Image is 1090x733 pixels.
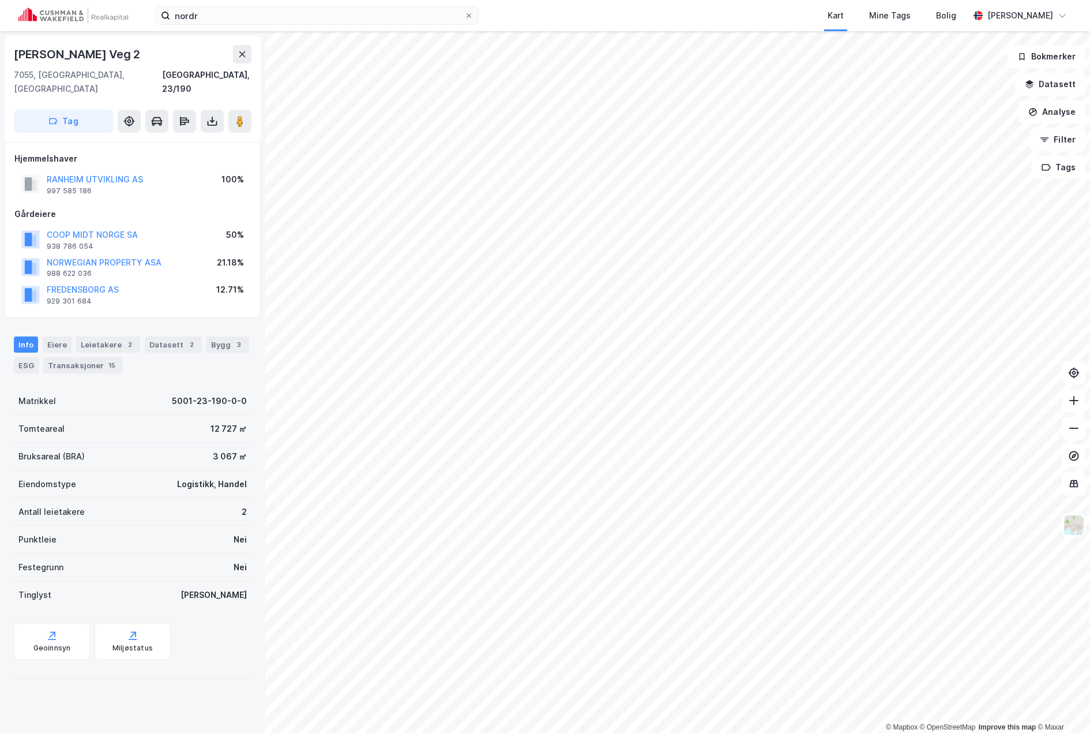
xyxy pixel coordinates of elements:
div: Miljøstatus [112,644,153,653]
div: Nei [234,560,247,574]
div: Logistikk, Handel [177,477,247,491]
a: Mapbox [886,723,918,731]
div: [GEOGRAPHIC_DATA], 23/190 [162,68,251,96]
div: [PERSON_NAME] [987,9,1053,23]
div: Kart [828,9,844,23]
div: Antall leietakere [18,505,85,519]
div: 15 [106,360,118,371]
button: Tags [1032,156,1085,179]
div: Eiere [43,336,72,353]
div: Hjemmelshaver [14,152,251,166]
button: Tag [14,110,113,133]
div: Geoinnsyn [33,644,71,653]
div: 12.71% [216,283,244,297]
div: ESG [14,357,39,373]
div: [PERSON_NAME] [181,588,247,602]
div: Bolig [936,9,956,23]
div: 3 [233,339,245,350]
div: 988 622 036 [47,269,92,278]
div: 2 [242,505,247,519]
img: cushman-wakefield-realkapital-logo.202ea83816669bd177139c58696a8fa1.svg [18,8,128,24]
div: [PERSON_NAME] Veg 2 [14,45,142,63]
iframe: Chat Widget [1032,678,1090,733]
div: Bygg [206,336,249,353]
input: Søk på adresse, matrikkel, gårdeiere, leietakere eller personer [170,7,464,24]
button: Analyse [1018,100,1085,124]
div: 12 727 ㎡ [211,422,247,436]
div: 21.18% [217,256,244,270]
div: 2 [124,339,136,350]
div: 50% [226,228,244,242]
div: 2 [186,339,197,350]
div: Tomteareal [18,422,65,436]
div: 100% [221,173,244,186]
div: 938 786 054 [47,242,93,251]
div: Bruksareal (BRA) [18,450,85,463]
div: Mine Tags [869,9,911,23]
a: Improve this map [979,723,1036,731]
div: Tinglyst [18,588,51,602]
button: Filter [1030,128,1085,151]
div: Matrikkel [18,394,56,408]
div: Punktleie [18,533,57,547]
button: Datasett [1015,73,1085,96]
a: OpenStreetMap [920,723,976,731]
img: Z [1063,514,1085,536]
div: Gårdeiere [14,207,251,221]
div: Festegrunn [18,560,63,574]
div: Datasett [145,336,202,353]
div: 3 067 ㎡ [213,450,247,463]
div: Eiendomstype [18,477,76,491]
button: Bokmerker [1008,45,1085,68]
div: Leietakere [76,336,140,353]
div: Info [14,336,38,353]
div: Nei [234,533,247,547]
div: Transaksjoner [43,357,122,373]
div: 5001-23-190-0-0 [172,394,247,408]
div: 7055, [GEOGRAPHIC_DATA], [GEOGRAPHIC_DATA] [14,68,162,96]
div: 929 301 684 [47,297,92,306]
div: Kontrollprogram for chat [1032,678,1090,733]
div: 997 585 186 [47,186,92,196]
